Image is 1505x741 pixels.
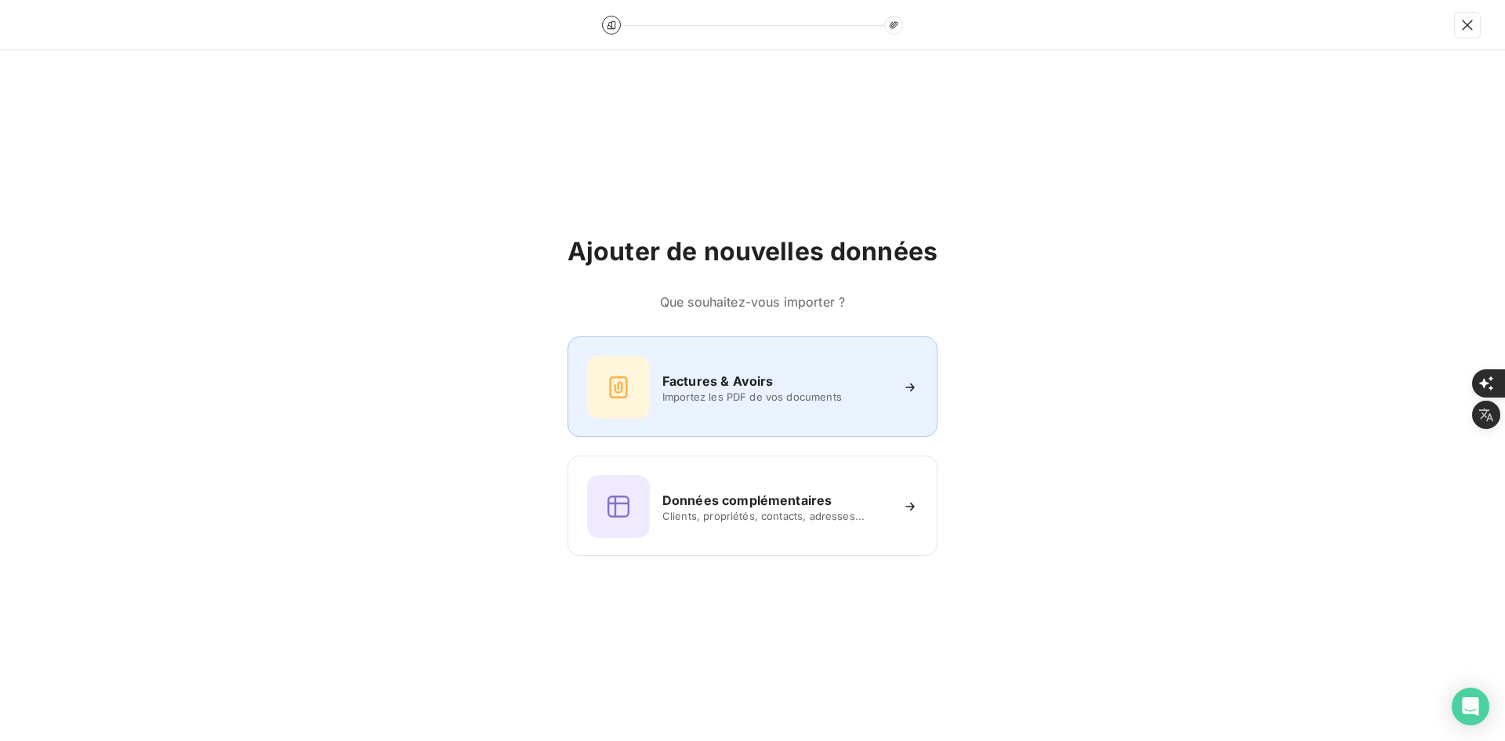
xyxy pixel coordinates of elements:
[662,372,774,390] h6: Factures & Avoirs
[568,292,937,311] h6: Que souhaitez-vous importer ?
[662,390,890,403] span: Importez les PDF de vos documents
[662,510,890,522] span: Clients, propriétés, contacts, adresses...
[662,491,832,510] h6: Données complémentaires
[568,236,937,267] h2: Ajouter de nouvelles données
[1452,688,1489,725] div: Open Intercom Messenger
